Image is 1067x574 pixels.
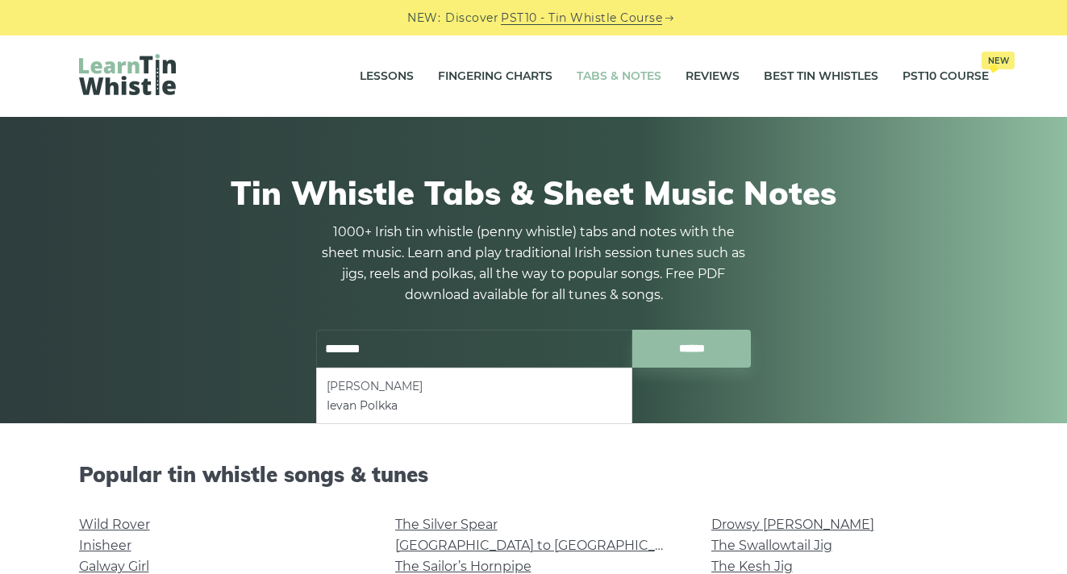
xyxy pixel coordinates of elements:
span: New [982,52,1015,69]
a: Wild Rover [79,517,150,532]
a: Fingering Charts [438,56,552,97]
a: Inisheer [79,538,131,553]
a: Best Tin Whistles [764,56,878,97]
h2: Popular tin whistle songs & tunes [79,462,989,487]
a: The Silver Spear [395,517,498,532]
a: Lessons [360,56,414,97]
p: 1000+ Irish tin whistle (penny whistle) tabs and notes with the sheet music. Learn and play tradi... [316,222,752,306]
a: Galway Girl [79,559,149,574]
a: [GEOGRAPHIC_DATA] to [GEOGRAPHIC_DATA] [395,538,693,553]
a: The Sailor’s Hornpipe [395,559,531,574]
h1: Tin Whistle Tabs & Sheet Music Notes [79,173,989,212]
img: LearnTinWhistle.com [79,54,176,95]
li: Ievan Polkka [327,396,622,415]
a: PST10 CourseNew [902,56,989,97]
a: Tabs & Notes [577,56,661,97]
a: Reviews [686,56,740,97]
li: [PERSON_NAME] [327,376,622,396]
a: The Swallowtail Jig [711,538,832,553]
a: The Kesh Jig [711,559,793,574]
a: Drowsy [PERSON_NAME] [711,517,874,532]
